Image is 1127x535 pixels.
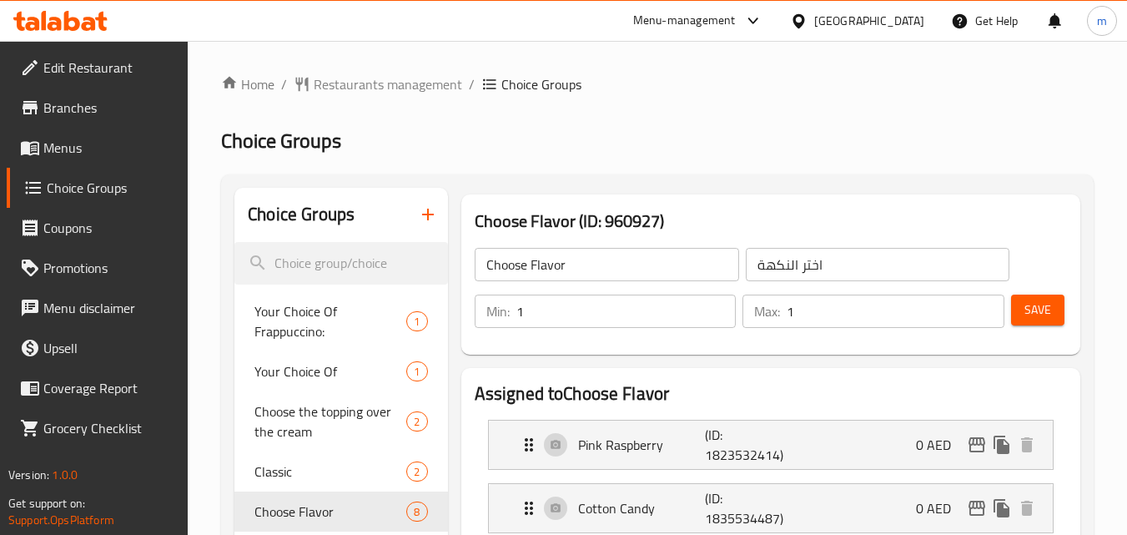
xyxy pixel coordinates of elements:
div: Choices [406,411,427,432]
p: Pink Raspberry [578,435,706,455]
div: Expand [489,421,1053,469]
p: Max: [754,301,780,321]
p: Min: [486,301,510,321]
span: 2 [407,414,426,430]
li: / [281,74,287,94]
button: delete [1014,496,1039,521]
p: 0 AED [916,498,964,518]
div: Choose the topping over the cream2 [234,391,447,452]
span: Restaurants management [314,74,462,94]
span: 1 [407,364,426,380]
a: Promotions [7,248,189,288]
a: Choice Groups [7,168,189,208]
a: Home [221,74,274,94]
p: (ID: 1835534487) [705,488,790,528]
h2: Choice Groups [248,202,355,227]
div: Choose Flavor8 [234,492,447,532]
span: Your Choice Of Frappuccino: [254,301,406,341]
h2: Assigned to Choose Flavor [475,381,1067,406]
span: Get support on: [8,492,85,514]
a: Restaurants management [294,74,462,94]
a: Coverage Report [7,368,189,408]
span: 1.0.0 [52,464,78,486]
a: Edit Restaurant [7,48,189,88]
span: Version: [8,464,49,486]
span: 8 [407,504,426,520]
a: Menus [7,128,189,168]
span: Branches [43,98,175,118]
span: Choice Groups [47,178,175,198]
button: duplicate [989,496,1014,521]
button: delete [1014,432,1039,457]
a: Grocery Checklist [7,408,189,448]
div: Expand [489,484,1053,532]
button: duplicate [989,432,1014,457]
li: Expand [475,413,1067,477]
a: Menu disclaimer [7,288,189,328]
span: 2 [407,464,426,480]
span: m [1097,12,1107,30]
div: Your Choice Of1 [234,351,447,391]
div: Choices [406,462,427,482]
button: edit [964,432,989,457]
span: Upsell [43,338,175,358]
div: Classic2 [234,452,447,492]
div: Menu-management [633,11,736,31]
div: [GEOGRAPHIC_DATA] [814,12,924,30]
span: Grocery Checklist [43,418,175,438]
span: 1 [407,314,426,330]
span: Choice Groups [221,122,341,159]
a: Support.OpsPlatform [8,509,114,531]
span: Promotions [43,258,175,278]
input: search [234,242,447,285]
h3: Choose Flavor (ID: 960927) [475,208,1067,235]
a: Upsell [7,328,189,368]
nav: breadcrumb [221,74,1094,94]
span: Choose the topping over the cream [254,401,406,442]
p: 0 AED [916,435,964,455]
li: / [469,74,475,94]
div: Choices [406,311,427,331]
a: Coupons [7,208,189,248]
span: Menu disclaimer [43,298,175,318]
span: Coverage Report [43,378,175,398]
div: Your Choice Of Frappuccino:1 [234,291,447,351]
span: Edit Restaurant [43,58,175,78]
span: Menus [43,138,175,158]
a: Branches [7,88,189,128]
p: (ID: 1823532414) [705,425,790,465]
span: Classic [254,462,406,482]
button: Save [1011,295,1064,326]
button: edit [964,496,989,521]
span: Choose Flavor [254,502,406,522]
span: Choice Groups [501,74,581,94]
span: Save [1024,300,1051,320]
span: Coupons [43,218,175,238]
span: Your Choice Of [254,361,406,381]
p: Cotton Candy [578,498,706,518]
